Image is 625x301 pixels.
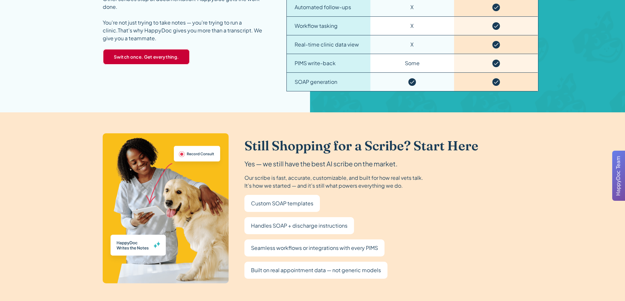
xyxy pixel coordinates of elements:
[251,243,378,253] p: Seamless workflows or integrations with every PIMS
[492,22,500,30] img: Checkmark
[251,199,313,208] p: Custom SOAP templates
[410,22,414,30] div: X
[103,133,229,283] img: A veterinarian works with a golden retriever while their mobile device listens, transcribes, and ...
[251,266,381,275] p: Built on real appointment data — not generic models
[492,4,500,11] img: Checkmark
[410,3,414,11] div: X
[295,3,351,11] div: Automated follow-ups
[251,221,347,230] p: Handles SOAP + discharge instructions
[492,60,500,67] img: Checkmark
[492,41,500,48] img: Checkmark
[244,138,478,154] h2: Still Shopping for a Scribe? Start Here
[408,78,416,86] img: Checkmark
[103,49,190,65] a: Switch once. Get everything.
[244,174,423,190] div: Our scribe is fast, accurate, customizable, and built for how real vets talk. It’s how we started...
[410,41,414,48] div: X
[492,78,500,86] img: Checkmark
[295,22,338,30] div: Workflow tasking
[295,78,337,86] div: SOAP generation
[405,59,420,67] div: Some
[244,159,398,169] div: Yes — we still have the best AI scribe on the market.
[295,41,359,48] div: Real-time clinic data view
[295,59,336,67] div: PIMS write-back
